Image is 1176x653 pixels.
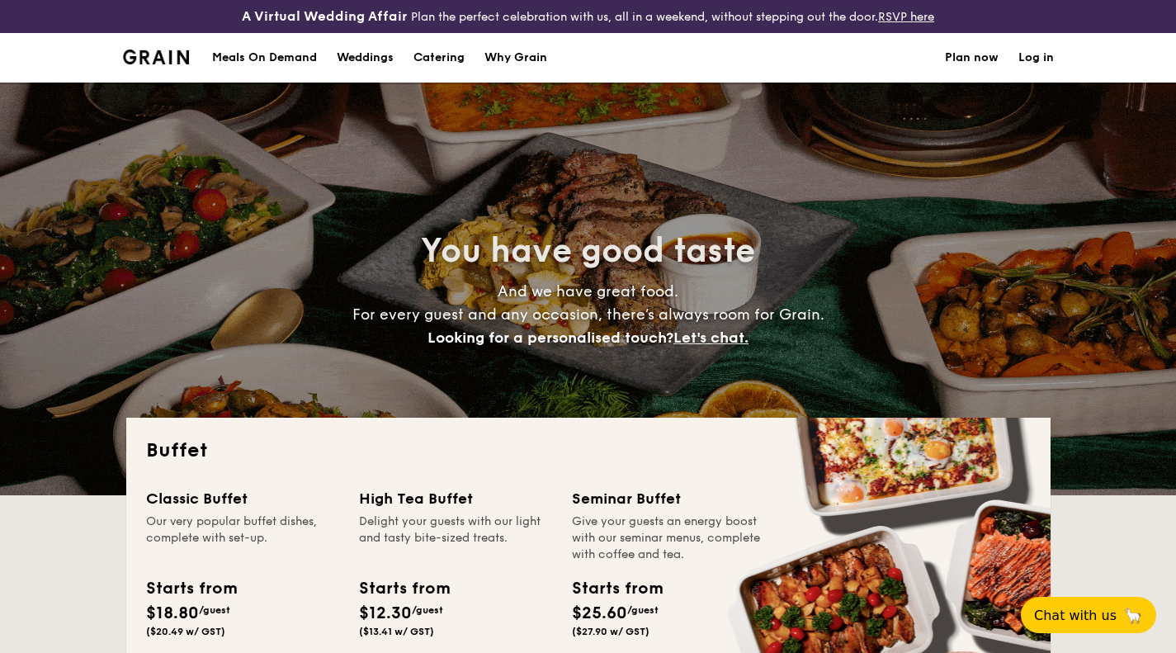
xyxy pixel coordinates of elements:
[421,231,755,271] span: You have good taste
[359,487,552,510] div: High Tea Buffet
[572,603,627,623] span: $25.60
[1018,33,1054,83] a: Log in
[327,33,404,83] a: Weddings
[673,329,749,347] span: Let's chat.
[475,33,557,83] a: Why Grain
[572,576,662,601] div: Starts from
[196,7,980,26] div: Plan the perfect celebration with us, all in a weekend, without stepping out the door.
[359,513,552,563] div: Delight your guests with our light and tasty bite-sized treats.
[484,33,547,83] div: Why Grain
[359,626,434,637] span: ($13.41 w/ GST)
[627,604,659,616] span: /guest
[146,438,1031,464] h2: Buffet
[427,329,673,347] span: Looking for a personalised touch?
[352,282,824,347] span: And we have great food. For every guest and any occasion, there’s always room for Grain.
[146,626,225,637] span: ($20.49 w/ GST)
[413,33,465,83] h1: Catering
[146,603,199,623] span: $18.80
[212,33,317,83] div: Meals On Demand
[572,487,765,510] div: Seminar Buffet
[242,7,408,26] h4: A Virtual Wedding Affair
[878,10,934,24] a: RSVP here
[945,33,999,83] a: Plan now
[572,513,765,563] div: Give your guests an energy boost with our seminar menus, complete with coffee and tea.
[337,33,394,83] div: Weddings
[146,513,339,563] div: Our very popular buffet dishes, complete with set-up.
[572,626,649,637] span: ($27.90 w/ GST)
[202,33,327,83] a: Meals On Demand
[146,487,339,510] div: Classic Buffet
[1123,606,1143,625] span: 🦙
[1021,597,1156,633] button: Chat with us🦙
[359,576,449,601] div: Starts from
[146,576,236,601] div: Starts from
[412,604,443,616] span: /guest
[404,33,475,83] a: Catering
[199,604,230,616] span: /guest
[123,50,190,64] a: Logotype
[123,50,190,64] img: Grain
[1034,608,1117,623] span: Chat with us
[359,603,412,623] span: $12.30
